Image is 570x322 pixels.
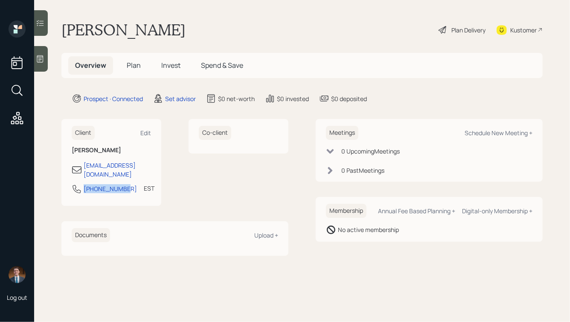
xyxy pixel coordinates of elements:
[84,94,143,103] div: Prospect · Connected
[144,184,154,193] div: EST
[338,225,399,234] div: No active membership
[84,184,137,193] div: [PHONE_NUMBER]
[378,207,455,215] div: Annual Fee Based Planning +
[75,61,106,70] span: Overview
[61,20,186,39] h1: [PERSON_NAME]
[165,94,196,103] div: Set advisor
[331,94,367,103] div: $0 deposited
[127,61,141,70] span: Plan
[140,129,151,137] div: Edit
[326,126,358,140] h6: Meetings
[510,26,537,35] div: Kustomer
[84,161,151,179] div: [EMAIL_ADDRESS][DOMAIN_NAME]
[9,266,26,283] img: hunter_neumayer.jpg
[218,94,255,103] div: $0 net-worth
[326,204,366,218] h6: Membership
[465,129,532,137] div: Schedule New Meeting +
[341,147,400,156] div: 0 Upcoming Meeting s
[7,293,27,302] div: Log out
[72,126,95,140] h6: Client
[199,126,231,140] h6: Co-client
[72,147,151,154] h6: [PERSON_NAME]
[161,61,180,70] span: Invest
[451,26,486,35] div: Plan Delivery
[341,166,384,175] div: 0 Past Meeting s
[277,94,309,103] div: $0 invested
[72,228,110,242] h6: Documents
[462,207,532,215] div: Digital-only Membership +
[201,61,243,70] span: Spend & Save
[254,231,278,239] div: Upload +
